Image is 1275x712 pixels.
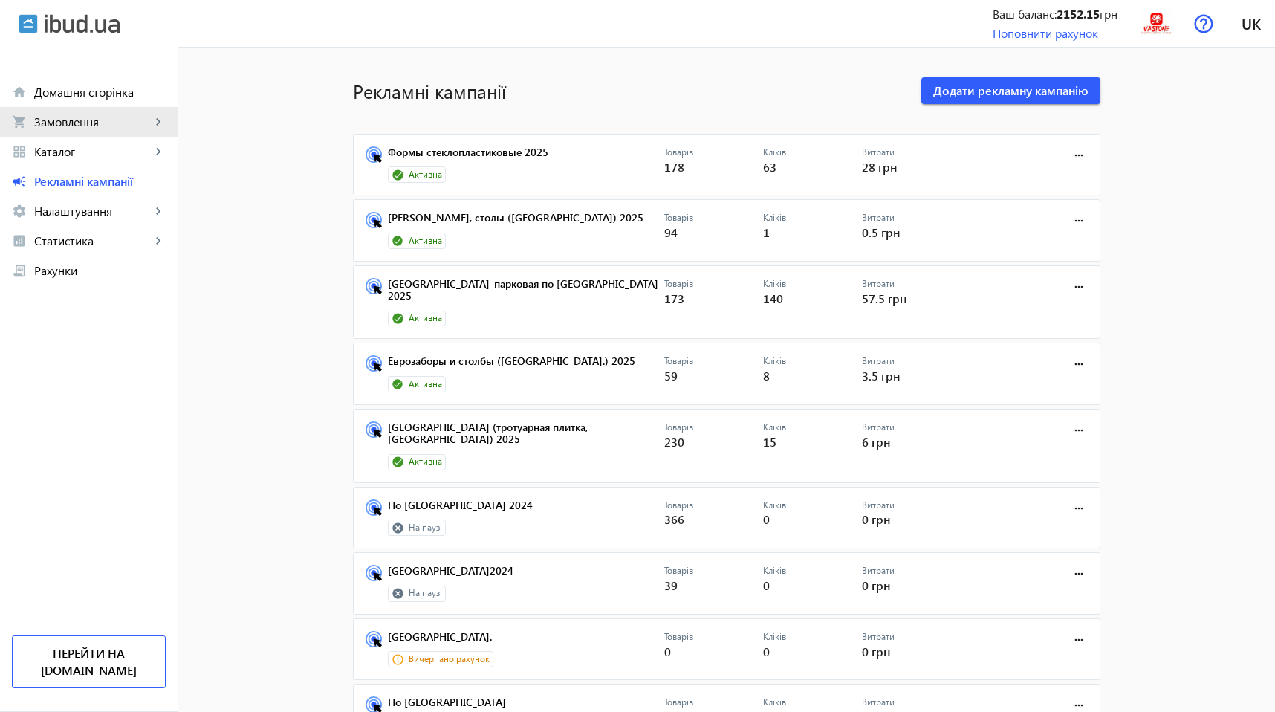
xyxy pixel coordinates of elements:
span: 57.5 грн [862,291,906,306]
p: Витрати [862,696,961,709]
p: Витрати [862,278,961,291]
mat-icon: more_horiz [1071,632,1087,648]
p: Витрати [862,631,961,644]
p: Кліків [763,355,862,368]
p: Кліків [763,278,862,291]
img: ibud_text.svg [45,14,120,33]
span: 366 [664,511,684,527]
span: Додати рекламну кампанію [933,82,1089,99]
span: 0.5 грн [862,224,900,240]
span: 173 [664,291,684,306]
span: 28 грн [862,159,897,175]
a: [PERSON_NAME], столы ([GEOGRAPHIC_DATA]) 2025 [388,212,664,233]
mat-icon: keyboard_arrow_right [151,233,166,248]
span: 178 [664,159,684,175]
span: Каталог [34,144,151,159]
span: 8 [763,368,770,383]
p: Товарів [664,146,763,159]
mat-icon: settings [12,204,27,219]
p: Витрати [862,565,961,577]
span: 0 [763,511,770,527]
mat-icon: home [12,85,27,100]
span: 140 [763,291,783,306]
a: Формы стеклопластиковые 2025 [388,146,664,167]
p: Кліків [763,421,862,434]
p: Витрати [862,146,961,159]
mat-icon: shopping_cart [12,114,27,129]
p: Товарів [664,631,763,644]
p: Кліків [763,631,862,644]
mat-icon: grid_view [12,144,27,159]
span: Вичерпано рахунок [409,653,490,666]
p: Витрати [862,355,961,368]
mat-icon: campaign [12,174,27,189]
span: Активна [409,378,442,391]
mat-icon: keyboard_arrow_right [151,204,166,219]
a: [GEOGRAPHIC_DATA]. [388,631,664,652]
span: 230 [664,434,684,450]
mat-icon: keyboard_arrow_right [151,114,166,129]
span: 0 грн [862,644,890,659]
p: Товарів [664,421,763,434]
img: 100585fa8f47e810197627699119449-18e2999891.jpg [1140,7,1173,40]
img: ibud.svg [19,14,38,33]
a: Поповнити рахунок [993,25,1098,41]
mat-icon: more_horiz [1071,213,1087,229]
p: Кліків [763,565,862,577]
span: 1 [763,224,770,240]
a: По [GEOGRAPHIC_DATA] 2024 [388,499,664,520]
a: [GEOGRAPHIC_DATA] (тротуарная плитка, [GEOGRAPHIC_DATA]) 2025 [388,421,664,454]
mat-icon: keyboard_arrow_right [151,144,166,159]
p: Кліків [763,696,862,709]
p: Товарів [664,565,763,577]
span: 6 грн [862,434,890,450]
span: На паузі [409,522,442,534]
span: Активна [409,312,442,325]
a: Перейти на [DOMAIN_NAME] [12,635,166,688]
div: Ваш баланс: грн [993,6,1117,22]
a: [GEOGRAPHIC_DATA]-парковая по [GEOGRAPHIC_DATA] 2025 [388,278,664,311]
span: 3.5 грн [862,368,900,383]
p: Кліків [763,499,862,512]
p: Товарів [664,212,763,224]
span: Активна [409,456,442,468]
h1: Рекламні кампанії [353,78,906,104]
mat-icon: receipt_long [12,263,27,278]
b: 2152.15 [1057,6,1100,22]
p: Кліків [763,146,862,159]
span: 59 [664,368,678,383]
span: 0 [664,644,671,659]
mat-icon: analytics [12,233,27,248]
p: Товарів [664,278,763,291]
p: Витрати [862,212,961,224]
span: 0 [763,644,770,659]
img: help.svg [1194,14,1213,33]
span: Налаштування [34,204,151,219]
span: 63 [763,159,776,175]
span: 94 [664,224,678,240]
span: 39 [664,577,678,593]
span: 0 грн [862,577,890,593]
p: Витрати [862,499,961,512]
span: Домашня сторінка [34,85,166,100]
span: Рахунки [34,263,166,278]
span: На паузі [409,587,442,600]
span: Замовлення [34,114,151,129]
p: Товарів [664,499,763,512]
a: Еврозаборы и столбы ([GEOGRAPHIC_DATA].) 2025 [388,355,664,376]
button: Додати рекламну кампанію [921,77,1100,104]
p: Товарів [664,696,763,709]
p: Товарів [664,355,763,368]
span: Статистика [34,233,151,248]
mat-icon: more_horiz [1071,279,1087,295]
span: Активна [409,235,442,247]
mat-icon: more_horiz [1071,566,1087,582]
span: uk [1242,14,1261,33]
mat-icon: more_horiz [1071,500,1087,517]
p: Кліків [763,212,862,224]
mat-icon: more_horiz [1071,356,1087,372]
span: Рекламні кампанії [34,174,166,189]
span: 15 [763,434,776,450]
span: 0 [763,577,770,593]
mat-icon: more_horiz [1071,422,1087,438]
